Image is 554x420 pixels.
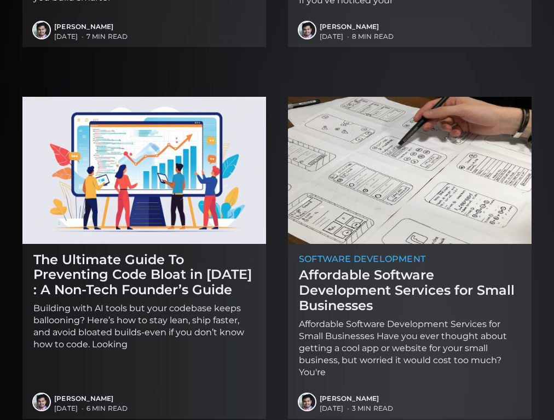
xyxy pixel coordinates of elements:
[82,404,84,413] span: •
[299,252,521,266] div: software development
[54,22,114,31] a: [PERSON_NAME]
[347,32,349,42] span: •
[22,97,266,244] img: The Ultimate Guide To Preventing Code Bloat in 2025 : A Non-Tech Founder’s Guide
[299,267,521,313] h2: Affordable Software Development Services for Small Businesses
[54,394,114,402] a: [PERSON_NAME]
[82,32,84,42] span: •
[33,394,50,410] img: Ayush Singhvi
[54,404,255,413] span: 6 min read
[320,32,521,42] span: 8 min read
[33,22,50,38] img: Ayush Singhvi
[54,32,255,42] span: 7 min read
[299,394,315,410] img: Ayush Singhvi
[54,404,78,412] time: [DATE]
[320,22,379,31] a: [PERSON_NAME]
[320,32,343,40] time: [DATE]
[320,394,379,402] a: [PERSON_NAME]
[288,97,532,244] img: Affordable Software Development Services for Small Businesses
[320,404,521,413] span: 3 min read
[320,404,343,412] time: [DATE]
[33,252,255,297] h2: The Ultimate Guide To Preventing Code Bloat in [DATE] : A Non-Tech Founder’s Guide
[54,32,78,40] time: [DATE]
[299,318,521,378] p: Affordable Software Development Services for Small Businesses Have you ever thought about getting...
[33,244,255,359] a: The Ultimate Guide To Preventing Code Bloat in [DATE] : A Non-Tech Founder’s Guide Building with ...
[33,302,255,351] p: Building with AI tools but your codebase keeps ballooning? Here’s how to stay lean, ship faster, ...
[299,22,315,38] img: Ayush Singhvi
[347,404,349,413] span: •
[299,244,521,387] a: software development Affordable Software Development Services for Small Businesses Affordable Sof...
